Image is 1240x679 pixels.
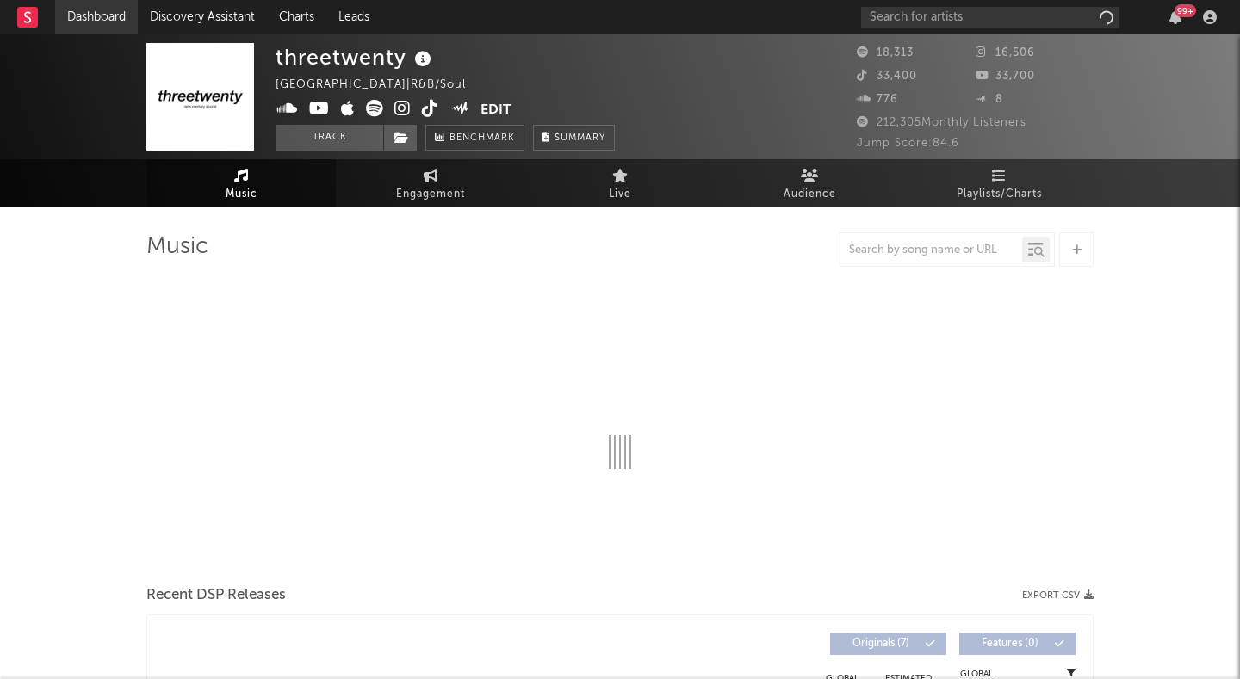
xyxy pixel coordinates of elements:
[336,159,525,207] a: Engagement
[1169,10,1181,24] button: 99+
[226,184,257,205] span: Music
[276,75,486,96] div: [GEOGRAPHIC_DATA] | R&B/Soul
[425,125,524,151] a: Benchmark
[904,159,1094,207] a: Playlists/Charts
[396,184,465,205] span: Engagement
[857,47,914,59] span: 18,313
[1175,4,1196,17] div: 99 +
[1022,590,1094,601] button: Export CSV
[784,184,836,205] span: Audience
[276,43,436,71] div: threetwenty
[959,633,1076,655] button: Features(0)
[533,125,615,151] button: Summary
[146,585,286,606] span: Recent DSP Releases
[715,159,904,207] a: Audience
[146,159,336,207] a: Music
[449,128,515,149] span: Benchmark
[830,633,946,655] button: Originals(7)
[857,94,898,105] span: 776
[976,47,1035,59] span: 16,506
[609,184,631,205] span: Live
[857,117,1026,128] span: 212,305 Monthly Listeners
[841,639,921,649] span: Originals ( 7 )
[857,71,917,82] span: 33,400
[840,244,1022,257] input: Search by song name or URL
[976,94,1003,105] span: 8
[976,71,1035,82] span: 33,700
[857,138,959,149] span: Jump Score: 84.6
[276,125,383,151] button: Track
[480,100,512,121] button: Edit
[525,159,715,207] a: Live
[555,133,605,143] span: Summary
[957,184,1042,205] span: Playlists/Charts
[970,639,1050,649] span: Features ( 0 )
[861,7,1119,28] input: Search for artists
